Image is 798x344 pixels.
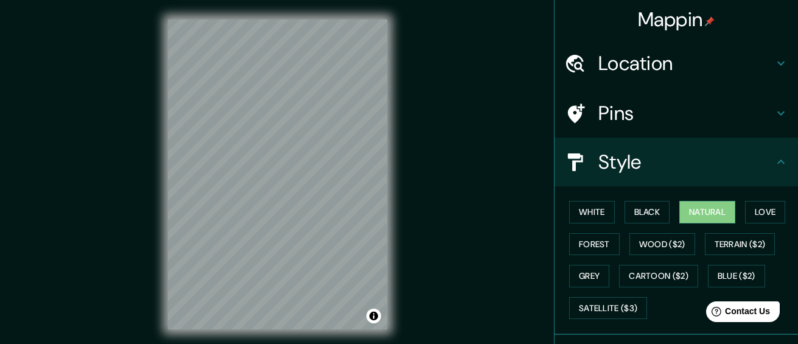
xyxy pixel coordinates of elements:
[598,101,774,125] h4: Pins
[555,39,798,88] div: Location
[569,265,609,287] button: Grey
[569,297,647,320] button: Satellite ($3)
[690,297,785,331] iframe: Help widget launcher
[569,233,620,256] button: Forest
[745,201,785,223] button: Love
[619,265,698,287] button: Cartoon ($2)
[638,7,715,32] h4: Mappin
[366,309,381,323] button: Toggle attribution
[555,89,798,138] div: Pins
[555,138,798,186] div: Style
[168,19,387,329] canvas: Map
[569,201,615,223] button: White
[708,265,765,287] button: Blue ($2)
[705,233,775,256] button: Terrain ($2)
[598,51,774,75] h4: Location
[705,16,715,26] img: pin-icon.png
[625,201,670,223] button: Black
[598,150,774,174] h4: Style
[629,233,695,256] button: Wood ($2)
[679,201,735,223] button: Natural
